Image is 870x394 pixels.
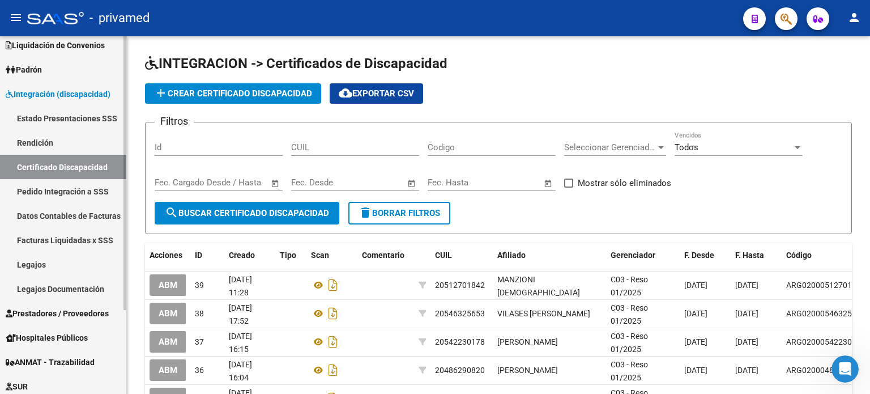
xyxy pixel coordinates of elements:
[159,281,177,291] span: ABM
[269,177,282,190] button: Open calendar
[362,251,404,260] span: Comentario
[330,83,423,104] button: Exportar CSV
[430,243,493,268] datatable-header-cell: CUIL
[735,281,758,290] span: [DATE]
[6,39,105,52] span: Liquidación de Convenios
[195,366,204,375] span: 36
[435,251,452,260] span: CUIL
[280,251,296,260] span: Tipo
[684,281,707,290] span: [DATE]
[229,360,252,382] span: [DATE] 16:04
[847,11,861,24] mat-icon: person
[154,88,312,99] span: Crear Certificado Discapacidad
[357,243,414,268] datatable-header-cell: Comentario
[229,275,252,297] span: [DATE] 11:28
[735,366,758,375] span: [DATE]
[195,251,202,260] span: ID
[311,251,329,260] span: Scan
[6,88,110,100] span: Integración (discapacidad)
[6,332,88,344] span: Hospitales Públicos
[145,243,190,268] datatable-header-cell: Acciones
[229,251,255,260] span: Creado
[155,202,339,224] button: Buscar Certificado Discapacidad
[150,303,186,324] button: ABM
[6,380,28,393] span: SUR
[275,243,306,268] datatable-header-cell: Tipo
[611,332,648,354] span: C03 - Reso 01/2025
[564,142,656,152] span: Seleccionar Gerenciador
[611,251,655,260] span: Gerenciador
[680,243,731,268] datatable-header-cell: F. Desde
[150,331,186,352] button: ABM
[190,243,224,268] datatable-header-cell: ID
[154,86,168,100] mat-icon: add
[735,309,758,318] span: [DATE]
[578,176,671,190] span: Mostrar sólo eliminados
[435,336,485,349] div: 20542230178
[165,206,178,219] mat-icon: search
[497,251,526,260] span: Afiliado
[359,206,372,219] mat-icon: delete
[195,281,204,290] span: 39
[684,366,707,375] span: [DATE]
[428,177,474,188] input: Fecha inicio
[229,303,252,325] span: [DATE] 17:52
[306,243,357,268] datatable-header-cell: Scan
[484,177,539,188] input: Fecha fin
[339,86,352,100] mat-icon: cloud_download
[348,202,450,224] button: Borrar Filtros
[675,142,698,152] span: Todos
[731,243,782,268] datatable-header-cell: F. Hasta
[155,113,194,129] h3: Filtros
[9,11,23,24] mat-icon: menu
[145,83,321,104] button: Crear Certificado Discapacidad
[735,251,764,260] span: F. Hasta
[684,337,707,346] span: [DATE]
[786,251,812,260] span: Código
[291,177,337,188] input: Fecha inicio
[326,276,340,294] i: Descargar documento
[6,307,109,320] span: Prestadores / Proveedores
[165,208,329,218] span: Buscar Certificado Discapacidad
[159,366,177,376] span: ABM
[497,309,590,318] span: VILASES [PERSON_NAME]
[159,309,177,319] span: ABM
[606,243,680,268] datatable-header-cell: Gerenciador
[150,359,186,380] button: ABM
[497,275,580,297] span: MANZIONI [DEMOGRAPHIC_DATA]
[611,303,648,325] span: C03 - Reso 01/2025
[347,177,402,188] input: Fecha fin
[497,337,558,346] span: [PERSON_NAME]
[195,337,204,346] span: 37
[6,356,95,368] span: ANMAT - Trazabilidad
[155,177,201,188] input: Fecha inicio
[542,177,555,190] button: Open calendar
[406,177,419,190] button: Open calendar
[229,332,252,354] span: [DATE] 16:15
[359,208,440,218] span: Borrar Filtros
[326,333,340,351] i: Descargar documento
[326,361,340,379] i: Descargar documento
[195,309,204,318] span: 38
[6,63,42,76] span: Padrón
[735,337,758,346] span: [DATE]
[224,243,275,268] datatable-header-cell: Creado
[159,337,177,348] span: ABM
[684,251,714,260] span: F. Desde
[497,366,558,375] span: [PERSON_NAME]
[145,56,447,71] span: INTEGRACION -> Certificados de Discapacidad
[831,355,859,383] iframe: Intercom live chat
[435,307,485,320] div: 20546325653
[339,88,414,99] span: Exportar CSV
[611,360,648,382] span: C03 - Reso 01/2025
[435,364,485,377] div: 20486290820
[326,304,340,323] i: Descargar documento
[611,275,648,297] span: C03 - Reso 01/2025
[211,177,266,188] input: Fecha fin
[493,243,606,268] datatable-header-cell: Afiliado
[150,274,186,295] button: ABM
[150,251,182,260] span: Acciones
[684,309,707,318] span: [DATE]
[89,6,150,31] span: - privamed
[435,279,485,292] div: 20512701842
